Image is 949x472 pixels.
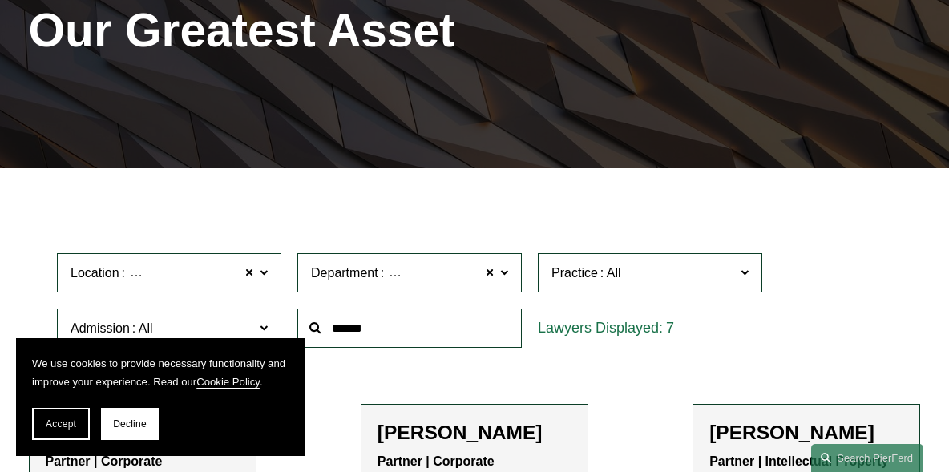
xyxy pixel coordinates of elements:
span: 7 [666,320,674,336]
h2: [PERSON_NAME] [378,421,571,445]
strong: Partner | Corporate [378,454,495,468]
p: We use cookies to provide necessary functionality and improve your experience. Read our . [32,354,289,392]
span: Decline [113,418,147,430]
span: Accept [46,418,76,430]
span: Intellectual Property [386,263,499,284]
span: Admission [71,321,130,335]
h1: Our Greatest Asset [29,3,624,57]
h2: [PERSON_NAME] [709,421,903,445]
span: Location [71,266,119,280]
button: Accept [32,408,90,440]
section: Cookie banner [16,338,305,456]
span: Department [311,266,378,280]
a: Search this site [811,444,923,472]
a: Cookie Policy [196,376,260,388]
span: Practice [551,266,598,280]
strong: Partner | Intellectual Property [709,454,888,468]
button: Decline [101,408,159,440]
span: [GEOGRAPHIC_DATA] [127,263,261,284]
strong: Partner | Corporate [46,454,163,468]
